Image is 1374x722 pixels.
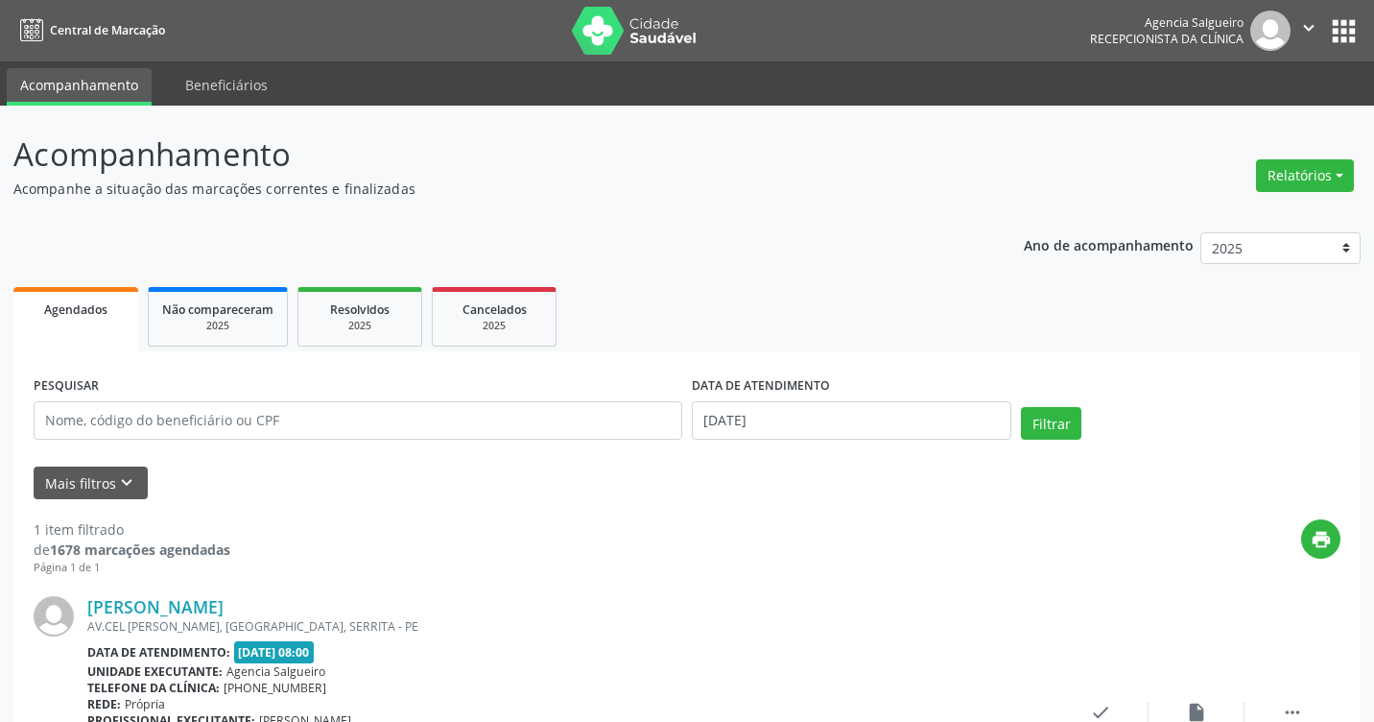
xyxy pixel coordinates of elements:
button: Filtrar [1021,407,1081,440]
label: DATA DE ATENDIMENTO [692,372,830,401]
span: Recepcionista da clínica [1090,31,1244,47]
p: Ano de acompanhamento [1024,232,1194,256]
a: [PERSON_NAME] [87,596,224,617]
img: img [1250,11,1291,51]
b: Telefone da clínica: [87,680,220,696]
span: Não compareceram [162,301,273,318]
b: Data de atendimento: [87,644,230,661]
button: print [1301,519,1340,559]
div: 2025 [312,319,408,333]
i: print [1311,529,1332,550]
p: Acompanhamento [13,131,957,179]
div: Agencia Salgueiro [1090,14,1244,31]
label: PESQUISAR [34,372,99,401]
span: Agendados [44,301,107,318]
button:  [1291,11,1327,51]
a: Central de Marcação [13,14,165,46]
div: 2025 [446,319,542,333]
a: Acompanhamento [7,68,152,106]
p: Acompanhe a situação das marcações correntes e finalizadas [13,179,957,199]
i: keyboard_arrow_down [116,472,137,493]
span: [PHONE_NUMBER] [224,680,326,696]
span: Cancelados [462,301,527,318]
strong: 1678 marcações agendadas [50,541,230,559]
b: Unidade executante: [87,663,223,680]
div: 1 item filtrado [34,519,230,540]
button: apps [1327,14,1361,48]
div: de [34,540,230,560]
span: Agencia Salgueiro [226,663,325,680]
button: Mais filtroskeyboard_arrow_down [34,467,148,500]
span: Central de Marcação [50,22,165,38]
div: Página 1 de 1 [34,560,230,576]
button: Relatórios [1256,159,1354,192]
a: Beneficiários [172,68,281,102]
span: Resolvidos [330,301,390,318]
span: Própria [125,696,165,712]
i:  [1298,17,1319,38]
div: AV.CEL [PERSON_NAME], [GEOGRAPHIC_DATA], SERRITA - PE [87,618,1053,635]
div: 2025 [162,319,273,333]
input: Nome, código do beneficiário ou CPF [34,401,682,440]
b: Rede: [87,696,121,712]
input: Selecione um intervalo [692,401,1011,440]
img: img [34,596,74,637]
span: [DATE] 08:00 [234,641,315,663]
